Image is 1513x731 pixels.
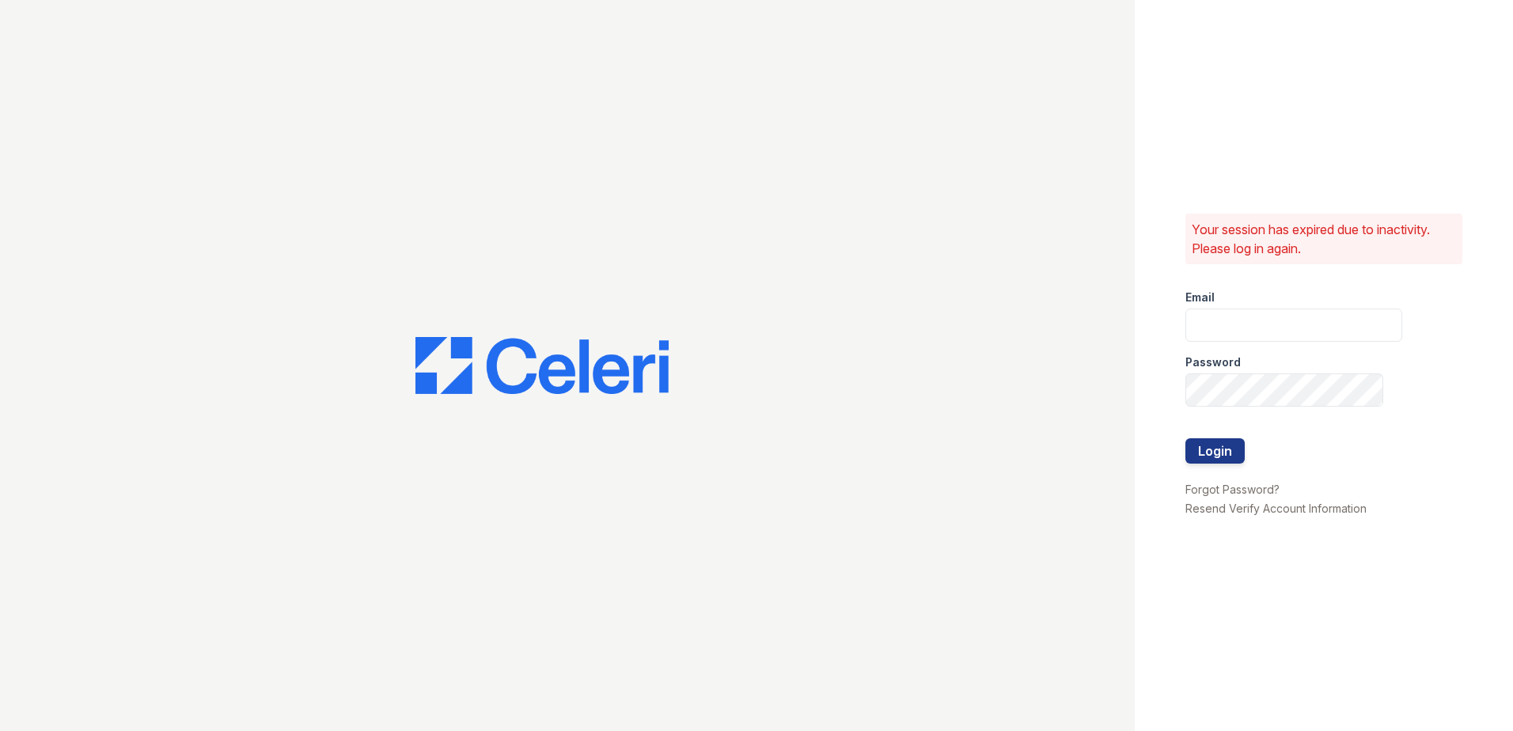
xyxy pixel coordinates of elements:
[1192,220,1456,258] p: Your session has expired due to inactivity. Please log in again.
[1185,438,1245,464] button: Login
[415,337,669,394] img: CE_Logo_Blue-a8612792a0a2168367f1c8372b55b34899dd931a85d93a1a3d3e32e68fde9ad4.png
[1185,290,1215,305] label: Email
[1185,483,1280,496] a: Forgot Password?
[1185,354,1241,370] label: Password
[1185,502,1367,515] a: Resend Verify Account Information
